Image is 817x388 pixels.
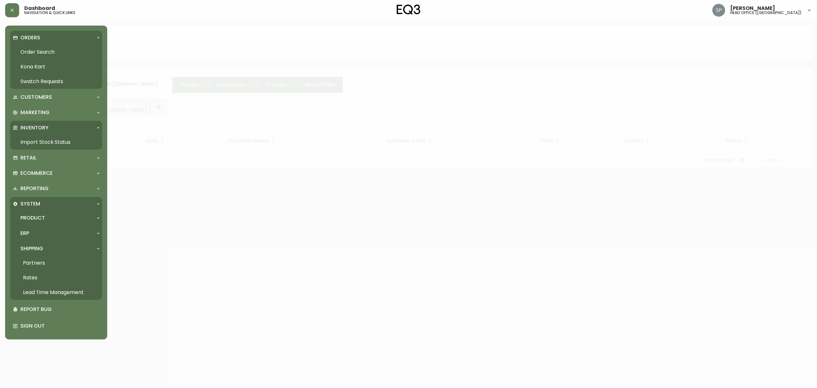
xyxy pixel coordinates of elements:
[10,31,102,45] div: Orders
[20,306,100,313] p: Report Bug
[712,4,725,17] img: 0cb179e7bf3690758a1aaa5f0aafa0b4
[10,182,102,196] div: Reporting
[397,4,420,15] img: logo
[10,242,102,256] div: Shipping
[20,170,53,177] p: Ecommerce
[10,74,102,89] a: Swatch Requests
[20,124,49,131] p: Inventory
[10,318,102,334] div: Sign Out
[730,6,775,11] span: [PERSON_NAME]
[20,214,45,221] p: Product
[10,105,102,120] div: Marketing
[20,154,36,161] p: Retail
[10,90,102,104] div: Customers
[20,230,29,237] p: ERP
[10,166,102,180] div: Ecommerce
[10,301,102,318] div: Report Bug
[10,197,102,211] div: System
[10,45,102,59] a: Order Search
[730,11,802,15] h5: head office ([GEOGRAPHIC_DATA])
[10,59,102,74] a: Kona Kart
[10,135,102,150] a: Import Stock Status
[10,256,102,270] a: Partners
[10,151,102,165] div: Retail
[10,285,102,300] a: Lead Time Management
[10,121,102,135] div: Inventory
[20,200,40,207] p: System
[10,226,102,240] div: ERP
[20,109,49,116] p: Marketing
[24,6,55,11] span: Dashboard
[20,94,52,101] p: Customers
[20,322,100,330] p: Sign Out
[10,211,102,225] div: Product
[20,34,40,41] p: Orders
[20,245,43,252] p: Shipping
[10,270,102,285] a: Rates
[20,185,49,192] p: Reporting
[24,11,75,15] h5: navigation & quick links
